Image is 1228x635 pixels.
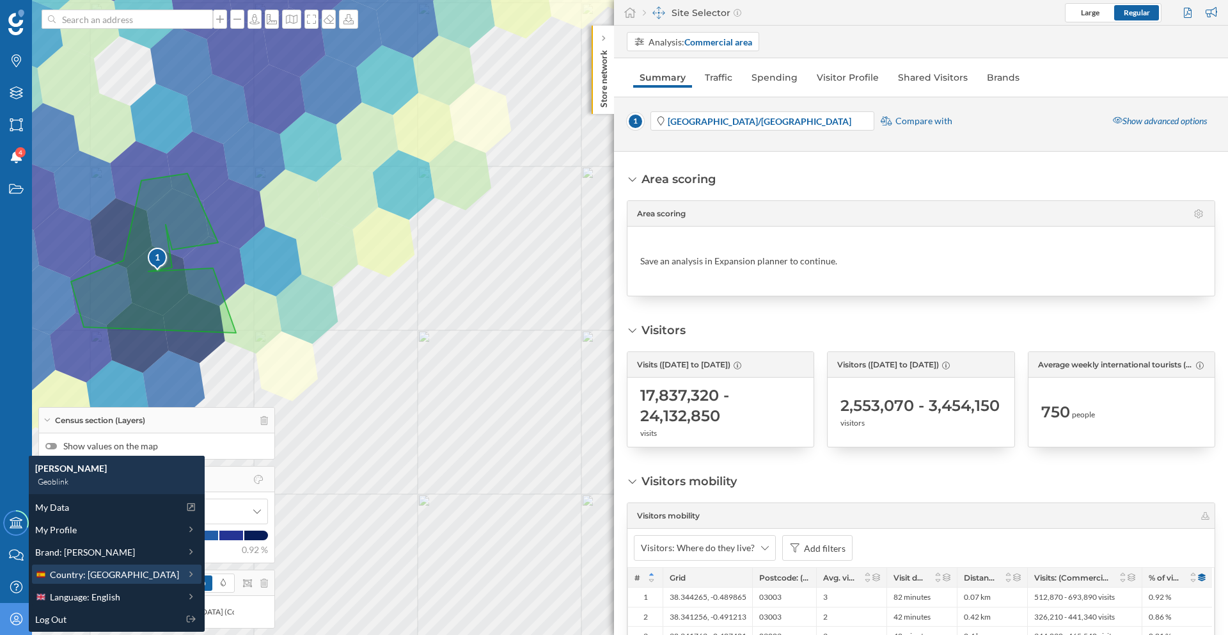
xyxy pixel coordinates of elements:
[964,573,997,583] span: Distance: (Commercial area) ([DATE] to [DATE])
[1105,110,1215,133] div: Show advanced options
[964,612,991,622] span: 0.42 km
[35,501,69,514] span: My Data
[628,588,663,607] div: 1
[759,573,810,583] span: Postcode: (Commercial area) ([DATE] to [DATE])
[642,171,716,188] div: Area scoring
[641,542,755,554] span: Visitors: Where do they live?
[35,523,77,536] span: My Profile
[637,510,700,522] span: Visitors mobility
[668,116,851,127] strong: [GEOGRAPHIC_DATA]/[GEOGRAPHIC_DATA]
[35,462,198,475] div: [PERSON_NAME]
[663,607,752,626] div: 38.341256, -0.491213
[45,440,268,453] label: Show values on the map
[1034,592,1115,602] span: 512,870 - 693,890 visits
[1034,573,1112,583] span: Visits: (Commercial area) ([DATE] to [DATE])
[50,590,120,604] span: Language: English
[627,113,644,130] span: 1
[637,359,730,371] span: Visits ([DATE] to [DATE])
[895,115,952,127] span: Compare with
[1081,8,1099,17] span: Large
[964,592,991,602] span: 0.07 km
[35,545,135,559] span: Brand: [PERSON_NAME]
[684,36,752,47] strong: Commercial area
[8,10,24,35] img: Geoblink Logo
[640,385,801,426] span: 17,837,320 - 24,132,850
[1038,359,1193,371] span: Average weekly international tourists ([DATE] to [DATE])
[893,612,931,622] span: 42 minutes
[642,322,686,339] div: Visitors
[147,251,168,264] div: 1
[19,146,22,159] span: 4
[745,67,804,88] a: Spending
[698,67,739,88] a: Traffic
[597,45,610,108] p: Store network
[1149,612,1171,622] span: 0.86 %
[35,475,198,488] div: Geoblink
[823,592,828,602] span: 3
[759,592,782,602] span: 03003
[804,542,846,555] div: Add filters
[55,415,145,426] span: Census section (Layers)
[637,208,686,220] span: Area scoring
[980,67,1026,88] a: Brands
[1041,402,1070,422] span: 750
[649,35,752,49] div: Analysis:
[810,67,885,88] a: Visitor Profile
[663,568,752,587] div: Grid
[823,573,856,583] span: Avg. visits frequency: (Commercial area) ([DATE] to [DATE])
[640,428,657,439] span: visits
[840,396,1000,416] span: 2,553,070 - 3,454,150
[892,67,974,88] a: Shared Visitors
[1124,8,1150,17] span: Regular
[823,612,828,622] span: 2
[893,592,931,602] span: 82 minutes
[1072,409,1095,421] span: people
[50,568,179,581] span: Country: [GEOGRAPHIC_DATA]
[840,417,865,429] span: visitors
[35,613,67,626] span: Log Out
[1034,612,1115,622] span: 326,210 - 441,340 visits
[643,6,741,19] div: Site Selector
[628,568,663,587] div: #
[1149,592,1171,602] span: 0.92 %
[642,473,737,490] div: Visitors mobility
[893,573,927,583] span: Visit duration: (Commercial area) ([DATE] to [DATE])
[27,9,73,20] span: Support
[147,247,166,270] div: 1
[147,247,169,272] img: pois-map-marker.svg
[663,588,752,607] div: 38.344265, -0.489865
[652,6,665,19] img: dashboards-manager.svg
[1149,573,1182,583] span: % of visitors: (Commercial area) ([DATE] to [DATE])
[242,543,268,556] span: 0.92 %
[640,255,837,268] div: Save an analysis in Expansion planner to continue.
[633,67,692,88] a: Summary
[628,607,663,626] div: 2
[759,612,782,622] span: 03003
[837,359,939,371] span: Visitors ([DATE] to [DATE])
